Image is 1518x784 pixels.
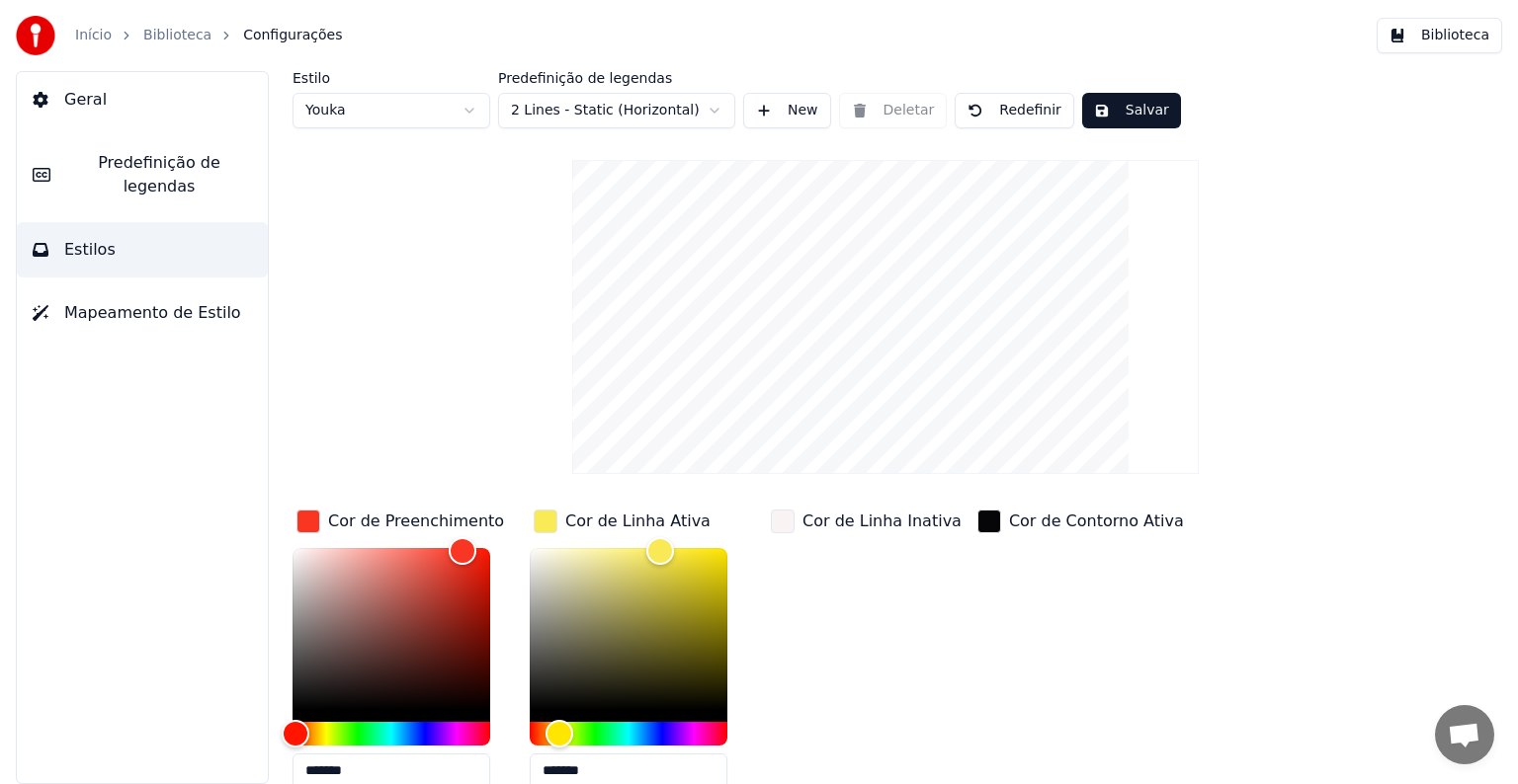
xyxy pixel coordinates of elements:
a: Início [75,26,112,45]
img: youka [16,16,55,55]
button: Biblioteca [1377,18,1502,53]
span: Geral [64,88,107,112]
span: Predefinição de legendas [66,151,252,198]
div: Bate-papo aberto [1435,705,1494,764]
div: Cor de Linha Ativa [565,510,711,533]
span: Estilos [64,238,116,262]
button: New [743,93,831,128]
span: Mapeamento de Estilo [64,301,241,325]
button: Cor de Linha Inativa [767,506,966,537]
button: Mapeamento de Estilo [17,285,268,341]
a: Biblioteca [143,26,211,45]
button: Cor de Contorno Ativa [973,506,1188,537]
div: Cor de Preenchimento [328,510,504,533]
div: Cor de Contorno Ativa [1009,510,1184,533]
button: Estilos [17,222,268,277]
label: Predefinição de legendas [498,71,735,85]
button: Salvar [1082,93,1181,128]
div: Hue [293,722,490,745]
span: Configurações [243,26,342,45]
div: Color [293,548,490,710]
button: Redefinir [955,93,1074,128]
button: Cor de Linha Ativa [530,506,715,537]
div: Cor de Linha Inativa [802,510,962,533]
button: Cor de Preenchimento [293,506,508,537]
button: Predefinição de legendas [17,135,268,214]
div: Color [530,548,727,710]
button: Geral [17,72,268,127]
div: Hue [530,722,727,745]
nav: breadcrumb [75,26,342,45]
label: Estilo [293,71,490,85]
